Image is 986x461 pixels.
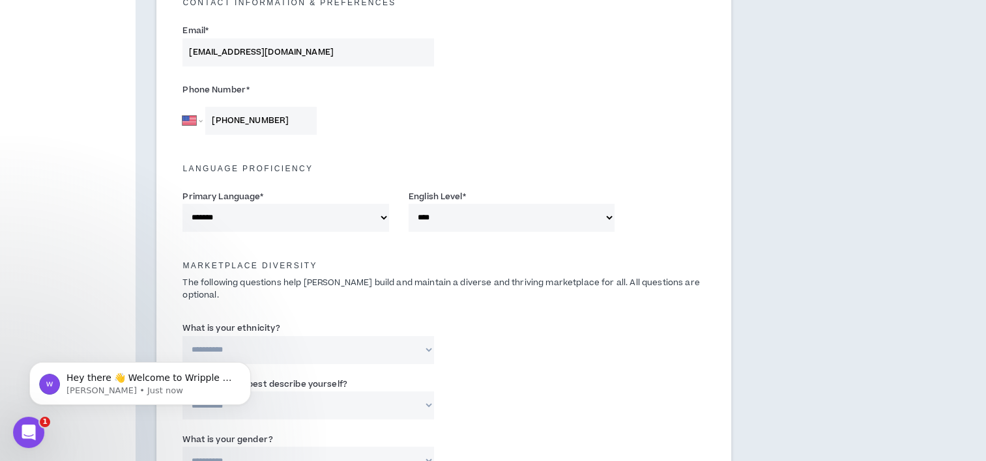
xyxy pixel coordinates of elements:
label: English Level [409,186,466,207]
label: Phone Number [182,79,434,100]
h5: Language Proficiency [173,164,715,173]
iframe: Intercom live chat [13,417,44,448]
label: Primary Language [182,186,263,207]
h5: Marketplace Diversity [173,261,715,270]
span: 1 [40,417,50,427]
label: What is your gender? [182,429,272,450]
input: Enter Email [182,38,434,66]
label: What is your ethnicity? [182,318,280,339]
p: The following questions help [PERSON_NAME] build and maintain a diverse and thriving marketplace ... [173,277,715,301]
iframe: Intercom notifications message [10,335,270,426]
label: Email [182,20,209,41]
